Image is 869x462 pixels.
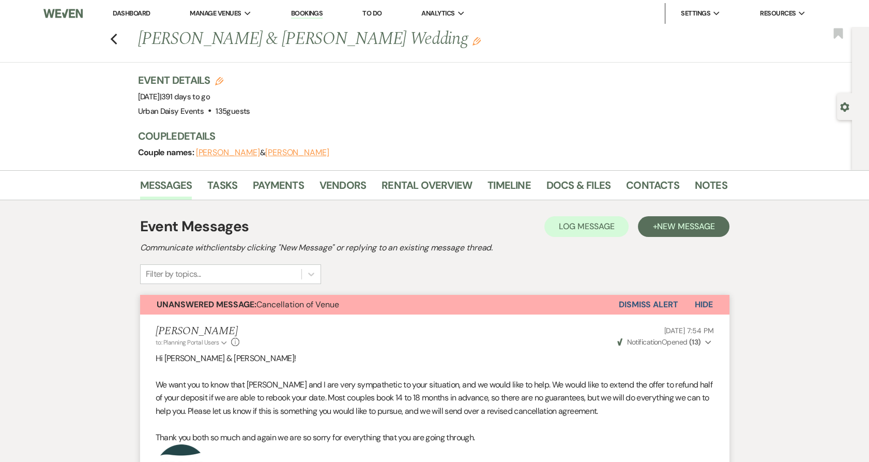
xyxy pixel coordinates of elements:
[207,177,237,200] a: Tasks
[161,92,210,102] span: 391 days to go
[156,353,296,364] span: Hi [PERSON_NAME] & [PERSON_NAME]!
[157,299,339,310] span: Cancellation of Venue
[138,73,250,87] h3: Event Details
[113,9,150,18] a: Dashboard
[840,101,849,111] button: Open lead details
[678,295,729,315] button: Hide
[140,216,249,237] h1: Event Messages
[617,337,701,347] span: Opened
[140,177,192,200] a: Messages
[695,177,727,200] a: Notes
[421,8,454,19] span: Analytics
[156,338,219,347] span: to: Planning Portal Users
[319,177,366,200] a: Vendors
[140,242,729,254] h2: Communicate with clients by clicking "New Message" or replying to an existing message thread.
[43,3,83,24] img: Weven Logo
[156,325,240,338] h5: [PERSON_NAME]
[689,337,701,347] strong: ( 13 )
[472,36,481,46] button: Edit
[626,177,679,200] a: Contacts
[156,432,475,443] span: Thank you both so much and again we are so sorry for everything that you are going through.
[265,148,329,157] button: [PERSON_NAME]
[138,27,601,52] h1: [PERSON_NAME] & [PERSON_NAME] Wedding
[695,299,713,310] span: Hide
[619,295,678,315] button: Dismiss Alert
[544,216,629,237] button: Log Message
[664,326,713,335] span: [DATE] 7:54 PM
[138,92,210,102] span: [DATE]
[196,147,329,158] span: &
[362,9,382,18] a: To Do
[627,337,662,347] span: Notification
[138,129,717,143] h3: Couple Details
[156,338,229,347] button: to: Planning Portal Users
[616,337,713,348] button: NotificationOpened (13)
[559,221,614,232] span: Log Message
[138,147,196,158] span: Couple names:
[487,177,531,200] a: Timeline
[190,8,241,19] span: Manage Venues
[253,177,304,200] a: Payments
[156,379,713,416] span: We want you to know that [PERSON_NAME] and I are very sympathetic to your situation, and we would...
[138,106,204,116] span: Urban Daisy Events
[160,92,210,102] span: |
[196,148,260,157] button: [PERSON_NAME]
[157,299,256,310] strong: Unanswered Message:
[638,216,729,237] button: +New Message
[146,268,201,280] div: Filter by topics...
[291,9,323,19] a: Bookings
[760,8,796,19] span: Resources
[140,295,619,315] button: Unanswered Message:Cancellation of Venue
[382,177,472,200] a: Rental Overview
[657,221,714,232] span: New Message
[546,177,611,200] a: Docs & Files
[216,106,250,116] span: 135 guests
[681,8,710,19] span: Settings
